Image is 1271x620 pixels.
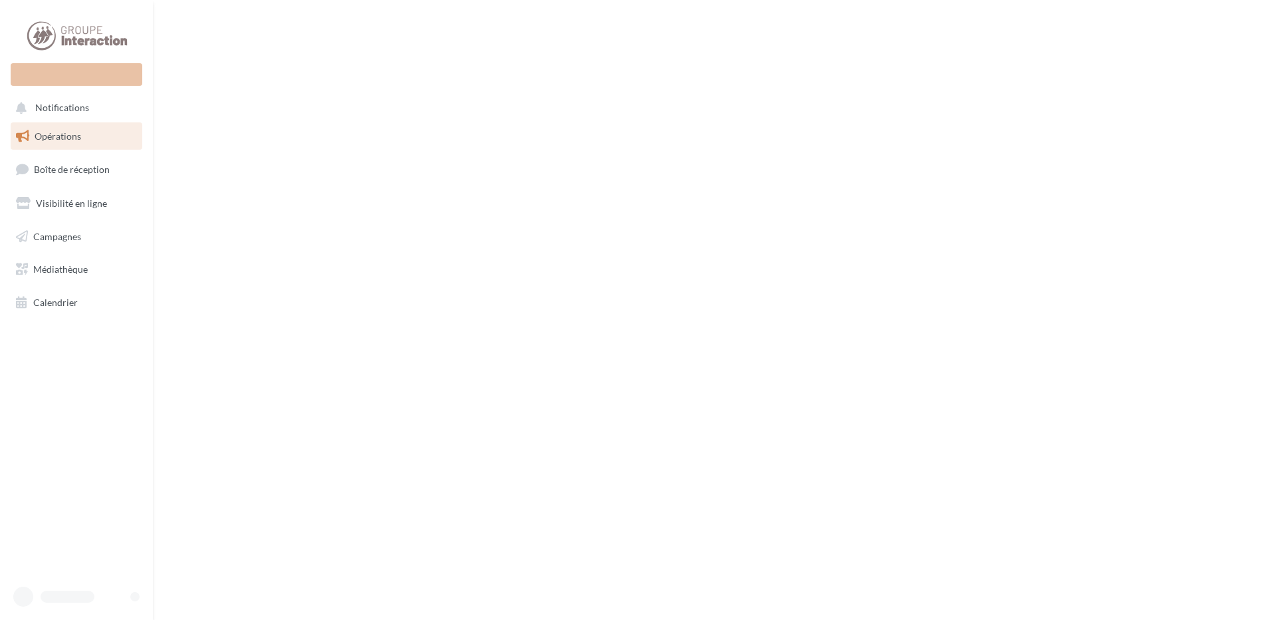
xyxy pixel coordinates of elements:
[8,122,145,150] a: Opérations
[8,289,145,317] a: Calendrier
[33,297,78,308] span: Calendrier
[8,190,145,218] a: Visibilité en ligne
[35,130,81,142] span: Opérations
[33,230,81,241] span: Campagnes
[33,263,88,275] span: Médiathèque
[8,255,145,283] a: Médiathèque
[35,102,89,114] span: Notifications
[34,164,110,175] span: Boîte de réception
[11,63,142,86] div: Nouvelle campagne
[36,198,107,209] span: Visibilité en ligne
[8,155,145,184] a: Boîte de réception
[8,223,145,251] a: Campagnes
